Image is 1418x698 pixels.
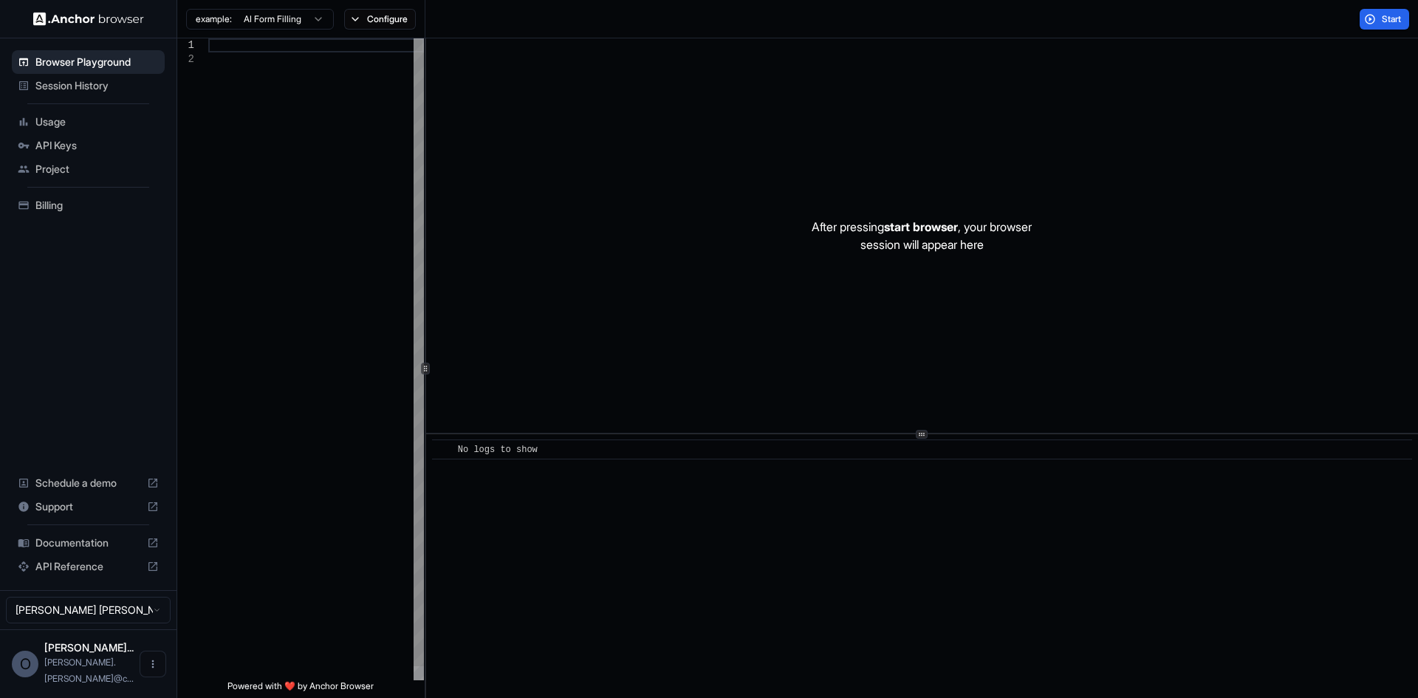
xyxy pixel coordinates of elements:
img: Anchor Logo [33,12,144,26]
span: Start [1382,13,1402,25]
div: Session History [12,74,165,97]
span: API Keys [35,138,159,153]
span: Billing [35,198,159,213]
p: After pressing , your browser session will appear here [812,218,1032,253]
span: Schedule a demo [35,476,141,490]
div: Browser Playground [12,50,165,74]
div: Documentation [12,531,165,555]
span: Project [35,162,159,177]
span: No logs to show [458,445,538,455]
span: Documentation [35,536,141,550]
button: Configure [344,9,416,30]
span: Omar Fernando Bolaños Delgado [44,641,134,654]
span: API Reference [35,559,141,574]
span: omar.bolanos@cariai.com [44,657,134,684]
span: start browser [884,219,958,234]
div: 1 [177,38,194,52]
div: Billing [12,194,165,217]
div: API Keys [12,134,165,157]
button: Start [1360,9,1409,30]
span: Usage [35,114,159,129]
div: O [12,651,38,677]
span: Browser Playground [35,55,159,69]
span: example: [196,13,232,25]
span: Support [35,499,141,514]
div: Support [12,495,165,519]
div: Schedule a demo [12,471,165,495]
button: Open menu [140,651,166,677]
div: Usage [12,110,165,134]
div: Project [12,157,165,181]
span: Session History [35,78,159,93]
div: API Reference [12,555,165,578]
span: ​ [439,442,447,457]
span: Powered with ❤️ by Anchor Browser [227,680,374,698]
div: 2 [177,52,194,66]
